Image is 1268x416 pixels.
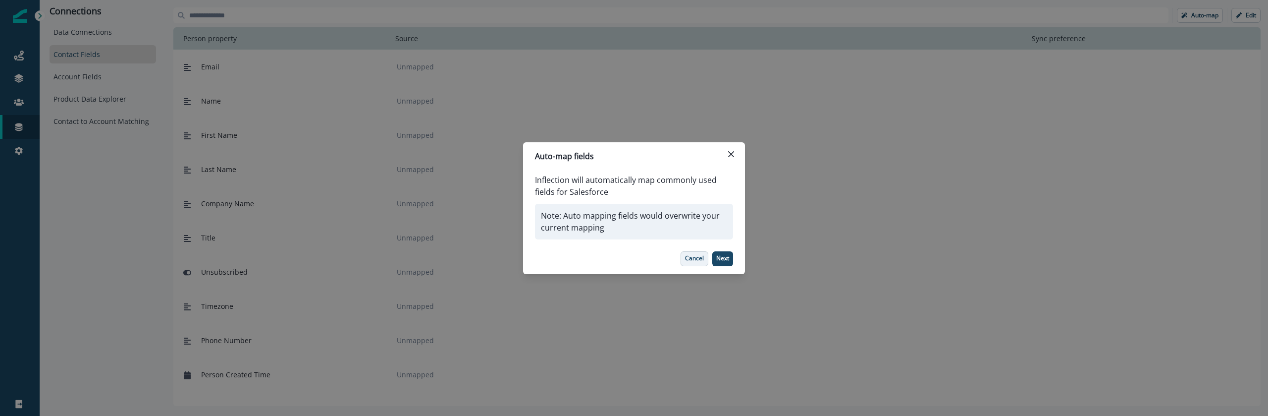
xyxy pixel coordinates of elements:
p: Next [716,255,729,262]
p: Inflection will automatically map commonly used fields for Salesforce [535,174,733,198]
button: Next [712,251,733,266]
p: Note: Auto mapping fields would overwrite your current mapping [535,204,733,239]
button: Cancel [681,251,708,266]
p: Cancel [685,255,704,262]
button: Close [723,146,739,162]
p: Auto-map fields [535,150,594,162]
